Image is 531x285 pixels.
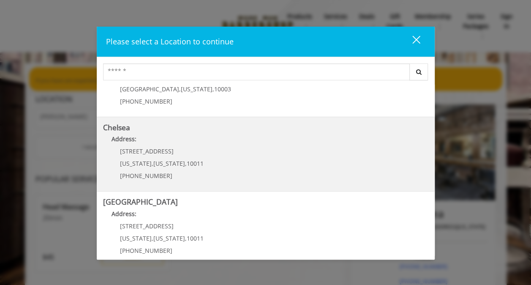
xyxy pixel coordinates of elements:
span: [US_STATE] [153,234,185,242]
span: [STREET_ADDRESS] [120,147,174,155]
div: close dialog [403,35,419,48]
span: [US_STATE] [153,159,185,167]
span: Please select a Location to continue [106,36,234,47]
b: [GEOGRAPHIC_DATA] [103,197,178,207]
span: [PHONE_NUMBER] [120,97,172,105]
span: , [152,159,153,167]
input: Search Center [103,63,410,80]
span: 10011 [187,234,204,242]
span: [US_STATE] [120,234,152,242]
div: Center Select [103,63,428,85]
span: , [185,234,187,242]
span: [GEOGRAPHIC_DATA] [120,85,179,93]
b: Address: [112,135,136,143]
b: Address: [112,210,136,218]
span: , [212,85,214,93]
i: Search button [414,69,424,75]
span: [PHONE_NUMBER] [120,172,172,180]
span: , [185,159,187,167]
span: [US_STATE] [120,159,152,167]
button: close dialog [397,33,425,50]
span: , [179,85,181,93]
span: [PHONE_NUMBER] [120,247,172,255]
span: 10003 [214,85,231,93]
span: [STREET_ADDRESS] [120,222,174,230]
b: Chelsea [103,122,130,132]
span: [US_STATE] [181,85,212,93]
span: , [152,234,153,242]
span: 10011 [187,159,204,167]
